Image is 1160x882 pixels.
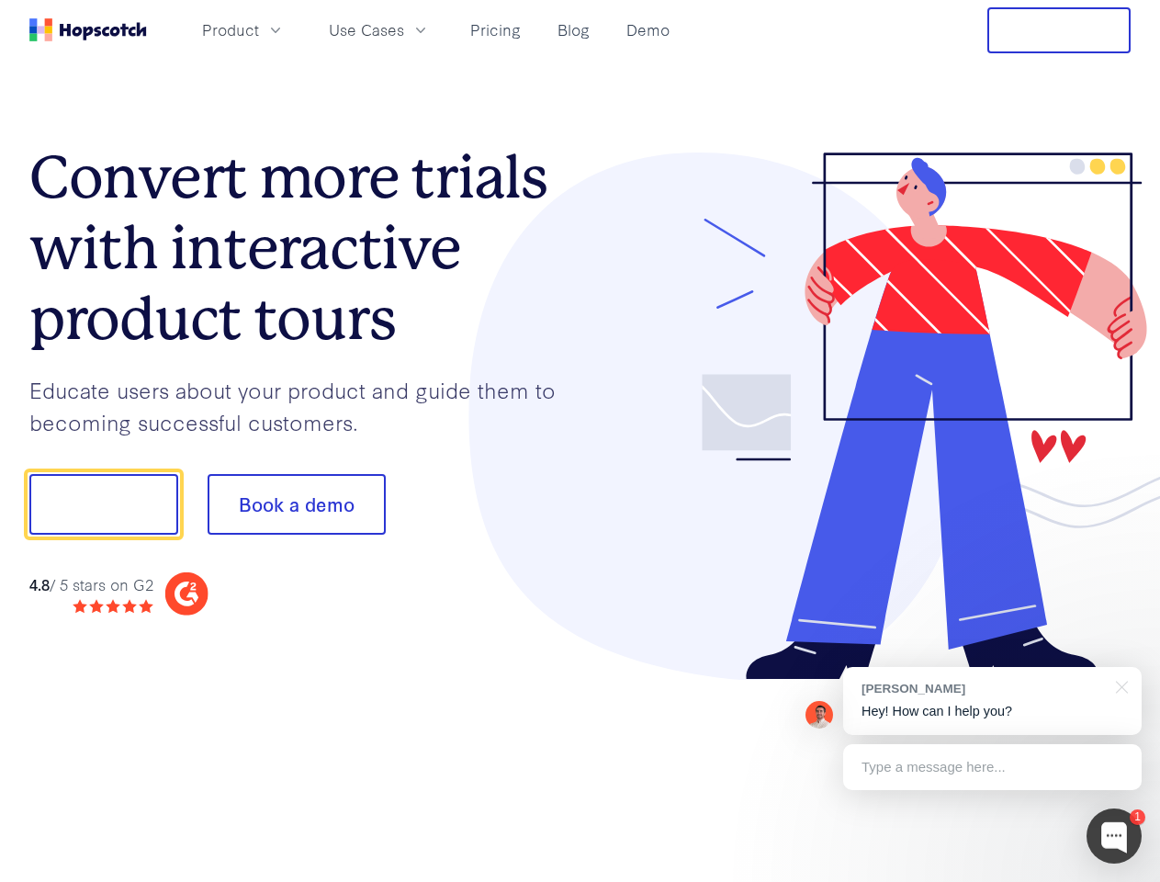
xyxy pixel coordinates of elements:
div: / 5 stars on G2 [29,573,153,596]
p: Hey! How can I help you? [862,702,1123,721]
span: Product [202,18,259,41]
button: Free Trial [987,7,1131,53]
a: Pricing [463,15,528,45]
div: 1 [1130,809,1145,825]
div: [PERSON_NAME] [862,680,1105,697]
span: Use Cases [329,18,404,41]
button: Show me! [29,474,178,535]
h1: Convert more trials with interactive product tours [29,142,580,354]
a: Blog [550,15,597,45]
div: Type a message here... [843,744,1142,790]
button: Use Cases [318,15,441,45]
button: Product [191,15,296,45]
button: Book a demo [208,474,386,535]
p: Educate users about your product and guide them to becoming successful customers. [29,374,580,437]
strong: 4.8 [29,573,50,594]
a: Home [29,18,147,41]
a: Demo [619,15,677,45]
img: Mark Spera [805,701,833,729]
